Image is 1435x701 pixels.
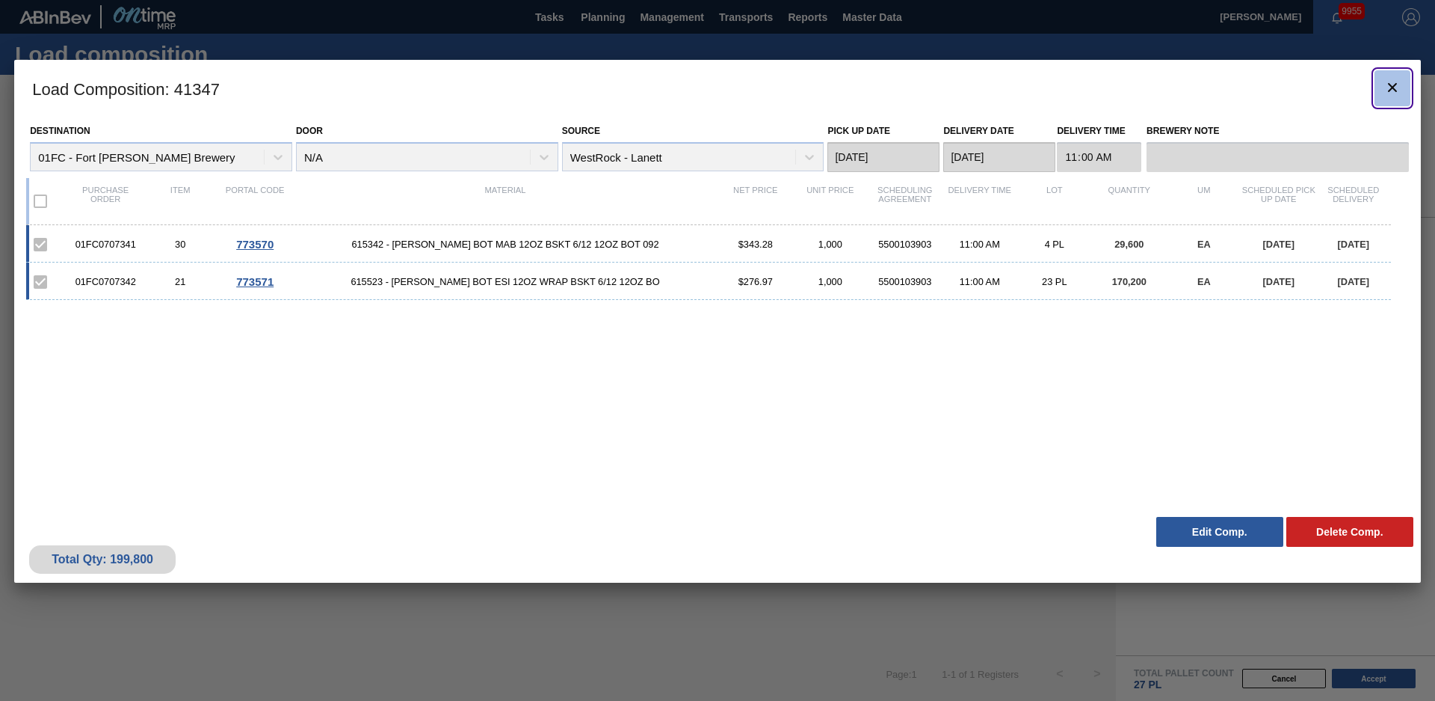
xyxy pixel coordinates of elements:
div: Scheduling Agreement [868,186,942,217]
div: 21 [143,276,217,287]
button: Delete Comp. [1286,517,1413,547]
div: Purchase order [68,186,143,217]
span: 29,600 [1114,239,1144,250]
h3: Load Composition : 41347 [14,60,1421,117]
div: 23 PL [1017,276,1092,287]
div: Scheduled Delivery [1316,186,1391,217]
div: Item [143,186,217,217]
span: [DATE] [1338,239,1369,250]
div: 4 PL [1017,239,1092,250]
div: 01FC0707341 [68,239,143,250]
div: Go to Order [217,275,292,288]
div: Scheduled Pick up Date [1241,186,1316,217]
label: Brewery Note [1147,120,1409,142]
div: Quantity [1092,186,1167,217]
span: EA [1197,276,1211,287]
div: 1,000 [793,276,868,287]
div: 30 [143,239,217,250]
div: 1,000 [793,239,868,250]
label: Pick up Date [827,126,890,136]
span: EA [1197,239,1211,250]
label: Delivery Time [1057,120,1141,142]
span: [DATE] [1338,276,1369,287]
label: Source [562,126,600,136]
span: [DATE] [1263,239,1294,250]
input: mm/dd/yyyy [827,142,939,172]
span: [DATE] [1263,276,1294,287]
div: 01FC0707342 [68,276,143,287]
div: 5500103903 [868,239,942,250]
div: 5500103903 [868,276,942,287]
input: mm/dd/yyyy [943,142,1055,172]
span: 170,200 [1112,276,1147,287]
div: Go to Order [217,238,292,251]
div: 11:00 AM [942,239,1017,250]
div: Net Price [718,186,793,217]
div: $343.28 [718,239,793,250]
div: UM [1167,186,1241,217]
label: Destination [30,126,90,136]
label: Delivery Date [943,126,1013,136]
div: Total Qty: 199,800 [40,553,164,566]
button: Edit Comp. [1156,517,1283,547]
div: Unit Price [793,186,868,217]
span: 615342 - CARR BOT MAB 12OZ BSKT 6/12 12OZ BOT 092 [292,239,718,250]
div: 11:00 AM [942,276,1017,287]
div: Portal code [217,186,292,217]
span: 615523 - CARR BOT ESI 12OZ WRAP BSKT 6/12 12OZ BO [292,276,718,287]
div: $276.97 [718,276,793,287]
label: Door [296,126,323,136]
span: 773571 [236,275,274,288]
span: 773570 [236,238,274,251]
div: Delivery Time [942,186,1017,217]
div: Material [292,186,718,217]
div: Lot [1017,186,1092,217]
